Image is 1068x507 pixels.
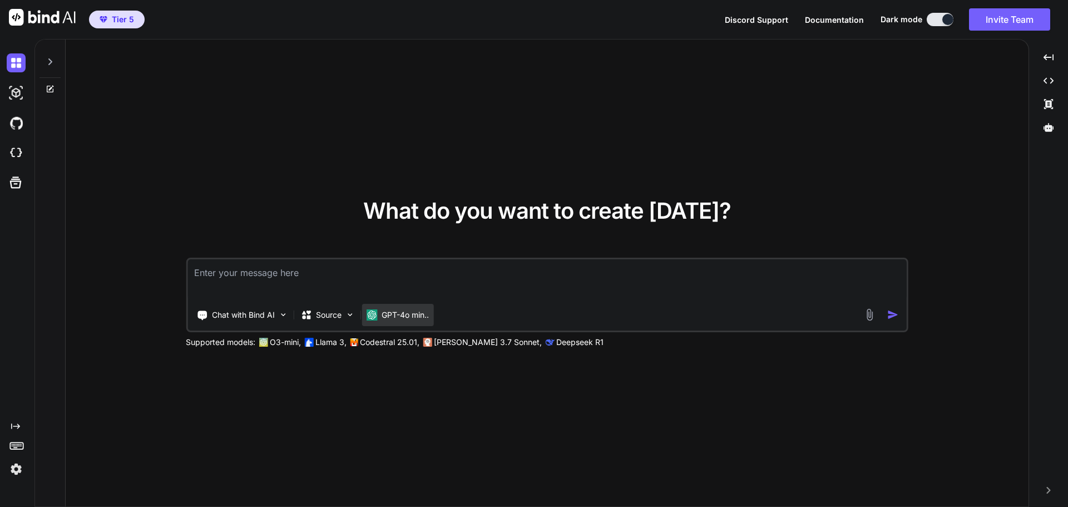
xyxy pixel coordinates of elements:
p: Deepseek R1 [556,337,604,348]
img: premium [100,16,107,23]
span: Discord Support [725,15,788,24]
img: Pick Models [345,310,354,319]
span: Documentation [805,15,864,24]
img: Llama2 [304,338,313,347]
button: Documentation [805,14,864,26]
span: What do you want to create [DATE]? [363,197,731,224]
span: Tier 5 [112,14,134,25]
img: darkAi-studio [7,83,26,102]
img: settings [7,460,26,479]
p: Chat with Bind AI [212,309,275,321]
p: GPT-4o min.. [382,309,429,321]
img: Mistral-AI [350,338,358,346]
img: attachment [863,308,876,321]
button: Discord Support [725,14,788,26]
button: Invite Team [969,8,1050,31]
img: icon [887,309,899,321]
p: Llama 3, [315,337,347,348]
button: premiumTier 5 [89,11,145,28]
p: [PERSON_NAME] 3.7 Sonnet, [434,337,542,348]
img: darkChat [7,53,26,72]
p: Supported models: [186,337,255,348]
img: GPT-4o mini [366,309,377,321]
p: Source [316,309,342,321]
img: claude [545,338,554,347]
img: Bind AI [9,9,76,26]
img: githubDark [7,114,26,132]
img: Pick Tools [278,310,288,319]
img: GPT-4 [259,338,268,347]
p: O3-mini, [270,337,301,348]
img: claude [423,338,432,347]
p: Codestral 25.01, [360,337,419,348]
span: Dark mode [881,14,922,25]
img: cloudideIcon [7,144,26,163]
